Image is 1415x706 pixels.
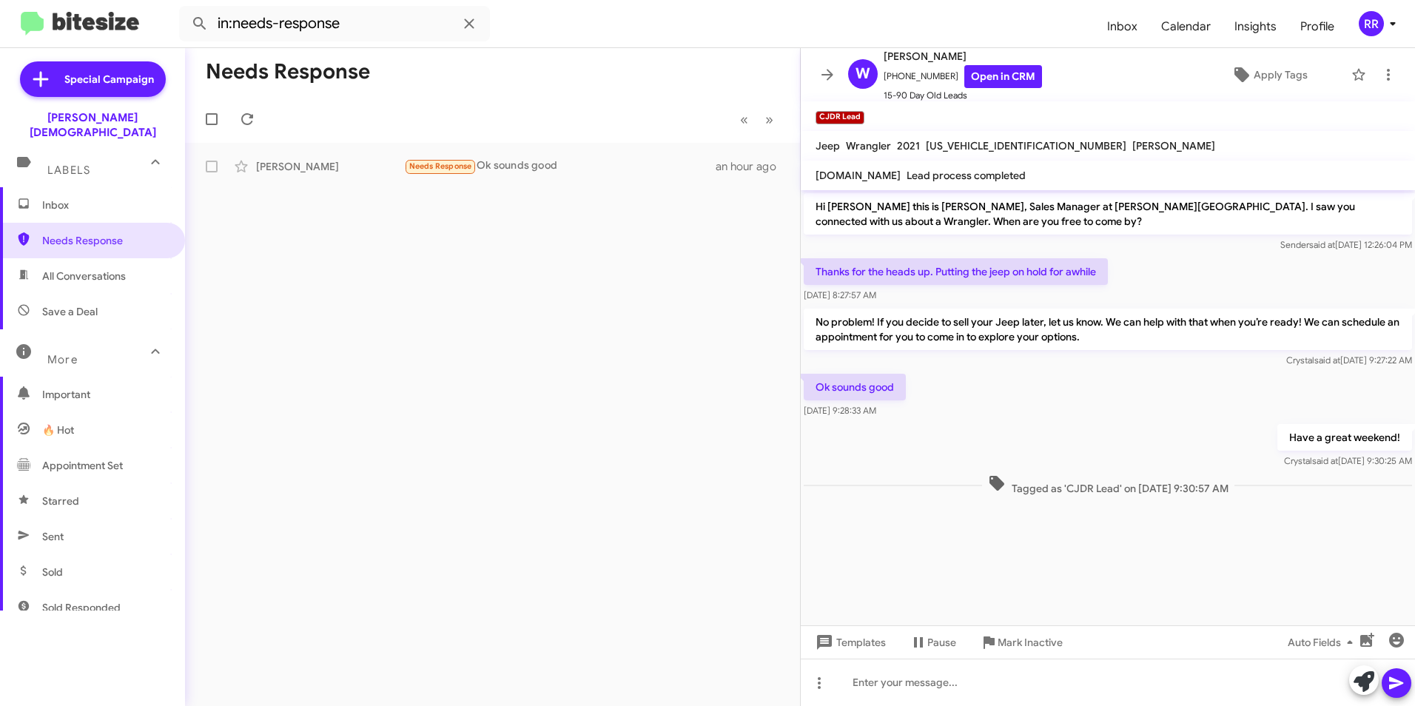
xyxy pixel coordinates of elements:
[964,65,1042,88] a: Open in CRM
[1149,5,1223,48] a: Calendar
[998,629,1063,656] span: Mark Inactive
[927,629,956,656] span: Pause
[982,474,1234,496] span: Tagged as 'CJDR Lead' on [DATE] 9:30:57 AM
[1288,5,1346,48] a: Profile
[813,629,886,656] span: Templates
[1132,139,1215,152] span: [PERSON_NAME]
[47,164,90,177] span: Labels
[804,289,876,300] span: [DATE] 8:27:57 AM
[42,198,168,212] span: Inbox
[804,374,906,400] p: Ok sounds good
[846,139,891,152] span: Wrangler
[765,110,773,129] span: »
[1309,239,1335,250] span: said at
[816,169,901,182] span: [DOMAIN_NAME]
[856,62,870,86] span: W
[42,304,98,319] span: Save a Deal
[1314,354,1340,366] span: said at
[42,529,64,544] span: Sent
[1284,455,1412,466] span: Crystal [DATE] 9:30:25 AM
[884,47,1042,65] span: [PERSON_NAME]
[884,88,1042,103] span: 15-90 Day Old Leads
[926,139,1126,152] span: [US_VEHICLE_IDENTIFICATION_NUMBER]
[1286,354,1412,366] span: Crystal [DATE] 9:27:22 AM
[907,169,1026,182] span: Lead process completed
[1359,11,1384,36] div: RR
[42,600,121,615] span: Sold Responded
[42,565,63,579] span: Sold
[179,6,490,41] input: Search
[1280,239,1412,250] span: Sender [DATE] 12:26:04 PM
[1223,5,1288,48] a: Insights
[816,111,864,124] small: CJDR Lead
[409,161,472,171] span: Needs Response
[740,110,748,129] span: «
[42,387,168,402] span: Important
[256,159,404,174] div: [PERSON_NAME]
[206,60,370,84] h1: Needs Response
[731,104,757,135] button: Previous
[816,139,840,152] span: Jeep
[968,629,1075,656] button: Mark Inactive
[1254,61,1308,88] span: Apply Tags
[1312,455,1338,466] span: said at
[716,159,788,174] div: an hour ago
[1346,11,1399,36] button: RR
[732,104,782,135] nav: Page navigation example
[47,353,78,366] span: More
[42,494,79,508] span: Starred
[884,65,1042,88] span: [PHONE_NUMBER]
[898,629,968,656] button: Pause
[1095,5,1149,48] a: Inbox
[20,61,166,97] a: Special Campaign
[42,423,74,437] span: 🔥 Hot
[804,309,1412,350] p: No problem! If you decide to sell your Jeep later, let us know. We can help with that when you’re...
[801,629,898,656] button: Templates
[756,104,782,135] button: Next
[1276,629,1371,656] button: Auto Fields
[1277,424,1412,451] p: Have a great weekend!
[804,405,876,416] span: [DATE] 9:28:33 AM
[42,269,126,283] span: All Conversations
[1194,61,1344,88] button: Apply Tags
[404,158,716,175] div: Ok sounds good
[42,233,168,248] span: Needs Response
[804,193,1412,235] p: Hi [PERSON_NAME] this is [PERSON_NAME], Sales Manager at [PERSON_NAME][GEOGRAPHIC_DATA]. I saw yo...
[1288,629,1359,656] span: Auto Fields
[804,258,1108,285] p: Thanks for the heads up. Putting the jeep on hold for awhile
[42,458,123,473] span: Appointment Set
[897,139,920,152] span: 2021
[64,72,154,87] span: Special Campaign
